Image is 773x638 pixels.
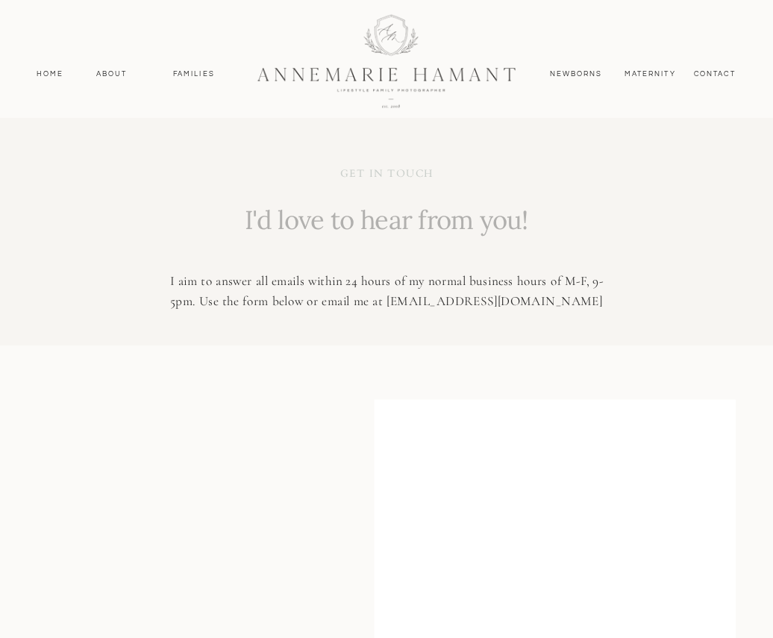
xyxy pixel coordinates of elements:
[246,166,528,184] p: get in touch
[158,271,616,313] p: I aim to answer all emails within 24 hours of my normal business hours of M-F, 9-5pm. Use the for...
[31,69,69,81] a: Home
[545,69,607,81] a: Newborns
[165,69,223,81] a: Families
[93,69,130,81] a: About
[625,69,674,81] a: MAternity
[242,202,531,251] p: I'd love to hear from you!
[686,69,742,81] a: contact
